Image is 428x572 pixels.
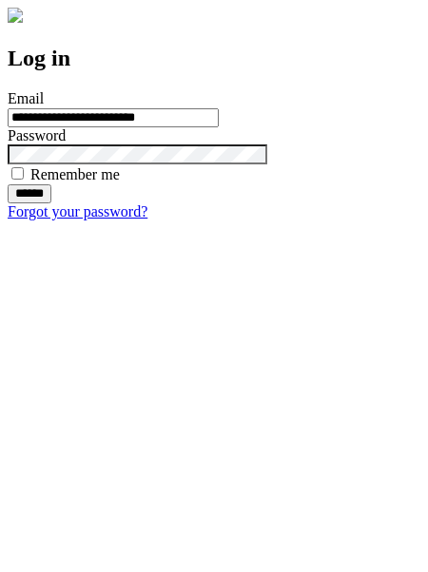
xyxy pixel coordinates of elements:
[30,166,120,182] label: Remember me
[8,8,23,23] img: logo-4e3dc11c47720685a147b03b5a06dd966a58ff35d612b21f08c02c0306f2b779.png
[8,46,420,71] h2: Log in
[8,90,44,106] label: Email
[8,127,66,143] label: Password
[8,203,147,219] a: Forgot your password?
